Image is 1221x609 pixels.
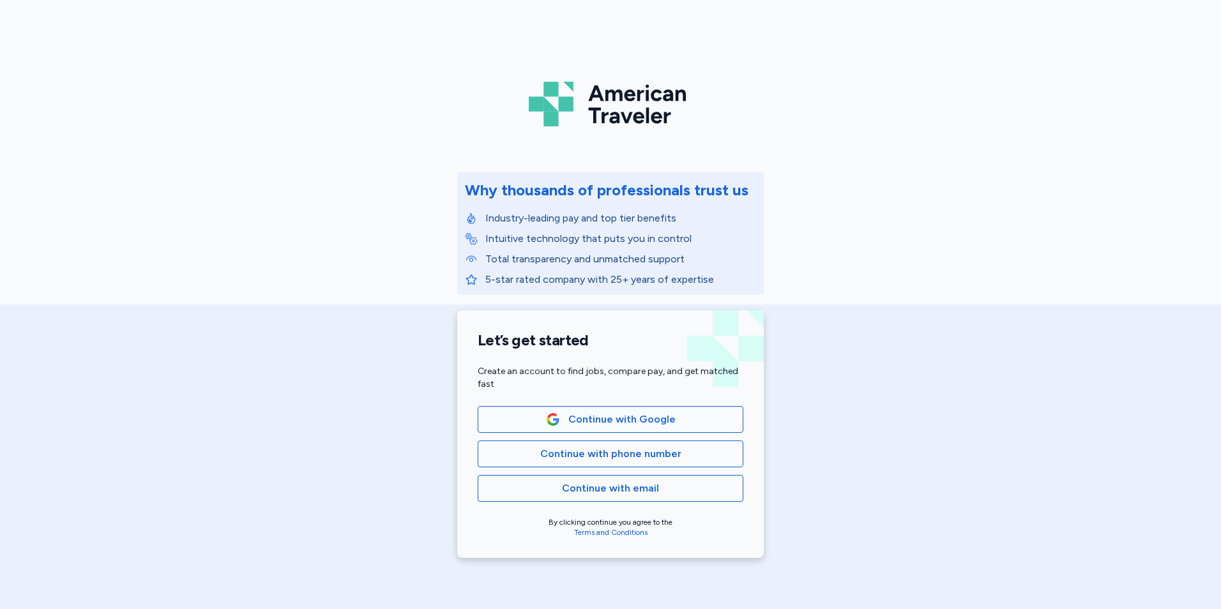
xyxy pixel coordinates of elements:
[485,272,756,287] p: 5-star rated company with 25+ years of expertise
[478,365,743,391] div: Create an account to find jobs, compare pay, and get matched fast
[478,406,743,433] button: Google LogoContinue with Google
[478,475,743,502] button: Continue with email
[478,331,743,350] h1: Let’s get started
[478,517,743,538] div: By clicking continue you agree to the
[574,528,648,537] a: Terms and Conditions
[529,77,692,132] img: Logo
[540,446,681,462] span: Continue with phone number
[568,412,676,427] span: Continue with Google
[562,481,659,496] span: Continue with email
[465,180,748,200] div: Why thousands of professionals trust us
[546,412,560,426] img: Google Logo
[485,211,756,226] p: Industry-leading pay and top tier benefits
[485,252,756,267] p: Total transparency and unmatched support
[485,231,756,246] p: Intuitive technology that puts you in control
[478,440,743,467] button: Continue with phone number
